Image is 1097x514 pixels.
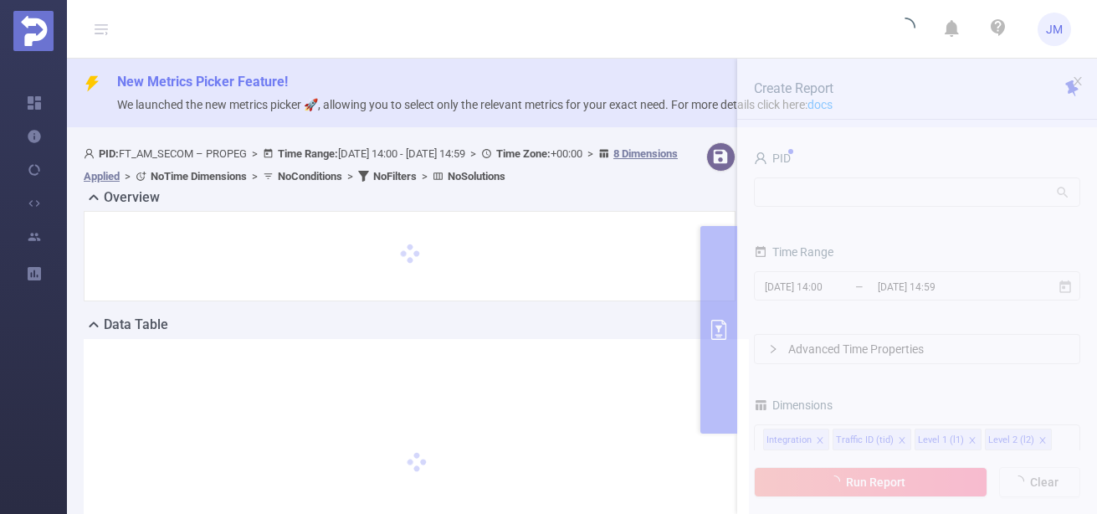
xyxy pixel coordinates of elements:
[120,170,136,182] span: >
[117,98,833,111] span: We launched the new metrics picker 🚀, allowing you to select only the relevant metrics for your e...
[807,98,833,111] a: docs
[117,74,288,90] span: New Metrics Picker Feature!
[278,147,338,160] b: Time Range:
[104,315,168,335] h2: Data Table
[582,147,598,160] span: >
[417,170,433,182] span: >
[465,147,481,160] span: >
[1072,75,1084,87] i: icon: close
[247,170,263,182] span: >
[342,170,358,182] span: >
[84,148,99,159] i: icon: user
[373,170,417,182] b: No Filters
[84,75,100,92] i: icon: thunderbolt
[151,170,247,182] b: No Time Dimensions
[84,147,678,182] span: FT_AM_SECOM – PROPEG [DATE] 14:00 - [DATE] 14:59 +00:00
[448,170,505,182] b: No Solutions
[1046,13,1063,46] span: JM
[496,147,551,160] b: Time Zone:
[895,18,915,41] i: icon: loading
[247,147,263,160] span: >
[13,11,54,51] img: Protected Media
[104,188,160,208] h2: Overview
[1072,72,1084,90] button: icon: close
[278,170,342,182] b: No Conditions
[99,147,119,160] b: PID:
